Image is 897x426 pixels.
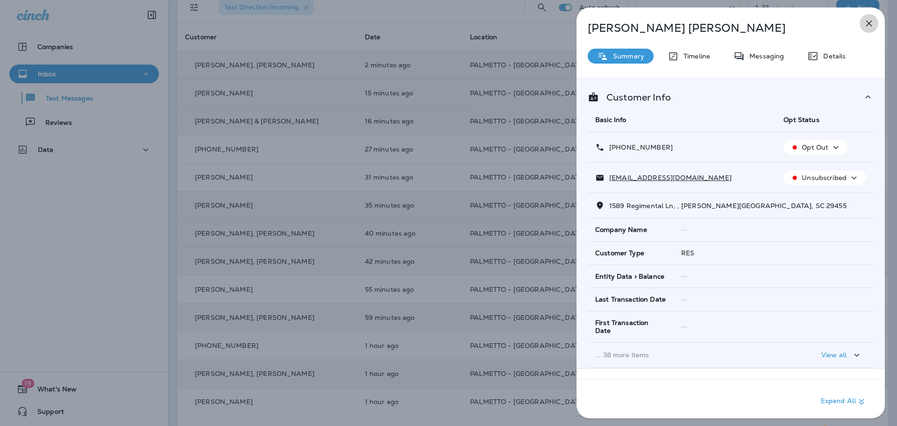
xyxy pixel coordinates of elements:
[681,249,694,257] span: RES
[599,94,671,101] p: Customer Info
[783,170,866,185] button: Unsubscribed
[595,249,644,257] span: Customer Type
[681,323,688,331] span: --
[819,52,846,60] p: Details
[595,273,664,281] span: Entity Data > Balance
[595,319,666,335] span: First Transaction Date
[783,116,819,124] span: Opt Status
[802,144,828,151] p: Opt Out
[595,296,666,303] span: Last Transaction Date
[681,296,688,304] span: --
[595,226,647,234] span: Company Name
[783,140,848,155] button: Opt Out
[821,396,867,407] p: Expand All
[681,225,688,234] span: --
[605,144,673,151] p: [PHONE_NUMBER]
[595,351,769,359] p: ... 38 more items
[681,272,688,281] span: --
[609,202,847,210] span: 1589 Regimental Ln, , [PERSON_NAME][GEOGRAPHIC_DATA], SC 29455
[802,174,847,181] p: Unsubscribed
[608,52,644,60] p: Summary
[817,393,871,410] button: Expand All
[745,52,784,60] p: Messaging
[679,52,710,60] p: Timeline
[588,22,843,35] p: [PERSON_NAME] [PERSON_NAME]
[595,116,626,124] span: Basic Info
[818,347,866,364] button: View all
[821,351,847,359] p: View all
[605,174,732,181] p: [EMAIL_ADDRESS][DOMAIN_NAME]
